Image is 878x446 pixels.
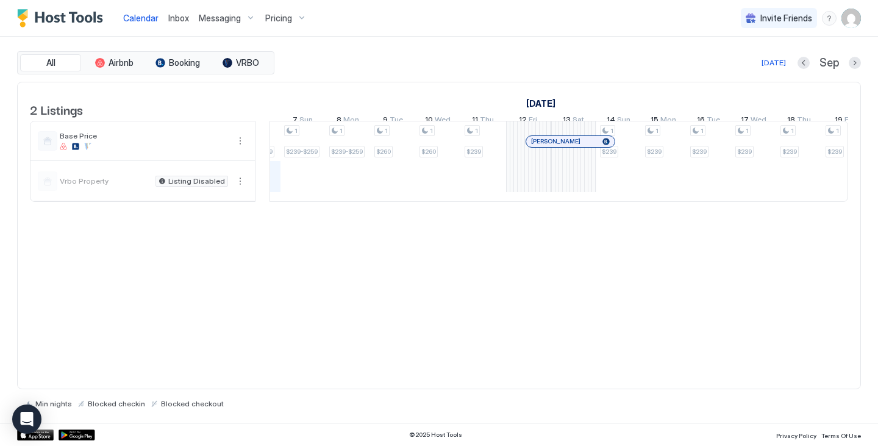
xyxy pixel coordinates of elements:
[827,148,842,156] span: $239
[88,399,145,408] span: Blocked checkin
[602,148,616,156] span: $239
[340,127,343,135] span: 1
[821,432,861,439] span: Terms Of Use
[17,430,54,441] a: App Store
[147,54,208,71] button: Booking
[751,115,766,128] span: Wed
[12,405,41,434] div: Open Intercom Messenger
[819,56,839,70] span: Sep
[421,148,436,156] span: $260
[385,127,388,135] span: 1
[60,176,151,185] span: Vrbo Property
[776,432,816,439] span: Privacy Policy
[233,174,248,189] div: menu
[390,115,403,128] span: Tue
[84,54,145,71] button: Airbnb
[647,148,662,156] span: $239
[60,131,228,140] span: Base Price
[741,115,749,128] span: 17
[573,115,584,128] span: Sat
[46,57,55,68] span: All
[563,115,571,128] span: 13
[20,54,81,71] button: All
[694,112,723,130] a: September 16, 2025
[604,112,634,130] a: September 14, 2025
[655,127,659,135] span: 1
[841,9,861,28] div: User profile
[469,112,497,130] a: September 11, 2025
[523,95,559,112] a: September 1, 2025
[760,13,812,24] span: Invite Friends
[701,127,704,135] span: 1
[660,115,676,128] span: Mon
[798,57,810,69] button: Previous month
[480,115,494,128] span: Thu
[409,431,462,439] span: © 2025 Host Tools
[738,112,769,130] a: September 17, 2025
[560,112,587,130] a: September 13, 2025
[821,428,861,441] a: Terms Of Use
[35,399,72,408] span: Min nights
[293,115,298,128] span: 7
[692,148,707,156] span: $239
[380,112,406,130] a: September 9, 2025
[531,137,580,145] span: [PERSON_NAME]
[822,11,837,26] div: menu
[123,12,159,24] a: Calendar
[835,115,843,128] span: 19
[737,148,752,156] span: $239
[168,12,189,24] a: Inbox
[776,428,816,441] a: Privacy Policy
[383,115,388,128] span: 9
[651,115,659,128] span: 15
[17,9,109,27] a: Host Tools Logo
[797,115,811,128] span: Thu
[607,115,615,128] span: 14
[17,51,274,74] div: tab-group
[844,115,853,128] span: Fri
[762,57,786,68] div: [DATE]
[376,148,391,156] span: $260
[466,148,481,156] span: $239
[746,127,749,135] span: 1
[199,13,241,24] span: Messaging
[529,115,537,128] span: Fri
[760,56,788,70] button: [DATE]
[294,127,298,135] span: 1
[123,13,159,23] span: Calendar
[299,115,313,128] span: Sun
[233,134,248,148] button: More options
[169,57,200,68] span: Booking
[610,127,613,135] span: 1
[286,148,318,156] span: $239-$259
[782,148,797,156] span: $239
[832,112,856,130] a: September 19, 2025
[168,13,189,23] span: Inbox
[648,112,679,130] a: September 15, 2025
[425,115,433,128] span: 10
[707,115,720,128] span: Tue
[787,115,795,128] span: 18
[161,399,224,408] span: Blocked checkout
[233,134,248,148] div: menu
[265,13,292,24] span: Pricing
[472,115,478,128] span: 11
[59,430,95,441] a: Google Play Store
[697,115,705,128] span: 16
[337,115,341,128] span: 8
[475,127,478,135] span: 1
[784,112,814,130] a: September 18, 2025
[30,100,83,118] span: 2 Listings
[334,112,362,130] a: September 8, 2025
[617,115,630,128] span: Sun
[435,115,451,128] span: Wed
[519,115,527,128] span: 12
[836,127,839,135] span: 1
[236,57,259,68] span: VRBO
[233,174,248,189] button: More options
[791,127,794,135] span: 1
[343,115,359,128] span: Mon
